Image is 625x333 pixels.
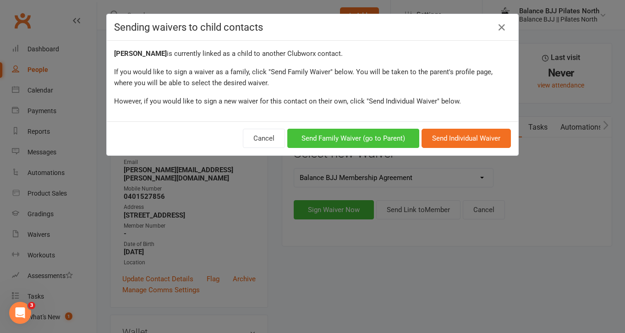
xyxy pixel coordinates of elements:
[114,96,511,107] div: However, if you would like to sign a new waiver for this contact on their own, click "Send Indivi...
[114,66,511,88] div: If you would like to sign a waiver as a family, click "Send Family Waiver" below. You will be tak...
[287,129,419,148] button: Send Family Waiver (go to Parent)
[422,129,511,148] button: Send Individual Waiver
[494,20,509,35] a: Close
[114,48,511,59] div: is currently linked as a child to another Clubworx contact.
[243,129,285,148] button: Cancel
[114,22,511,33] h4: Sending waivers to child contacts
[28,302,35,309] span: 3
[9,302,31,324] iframe: Intercom live chat
[114,49,167,58] strong: [PERSON_NAME]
